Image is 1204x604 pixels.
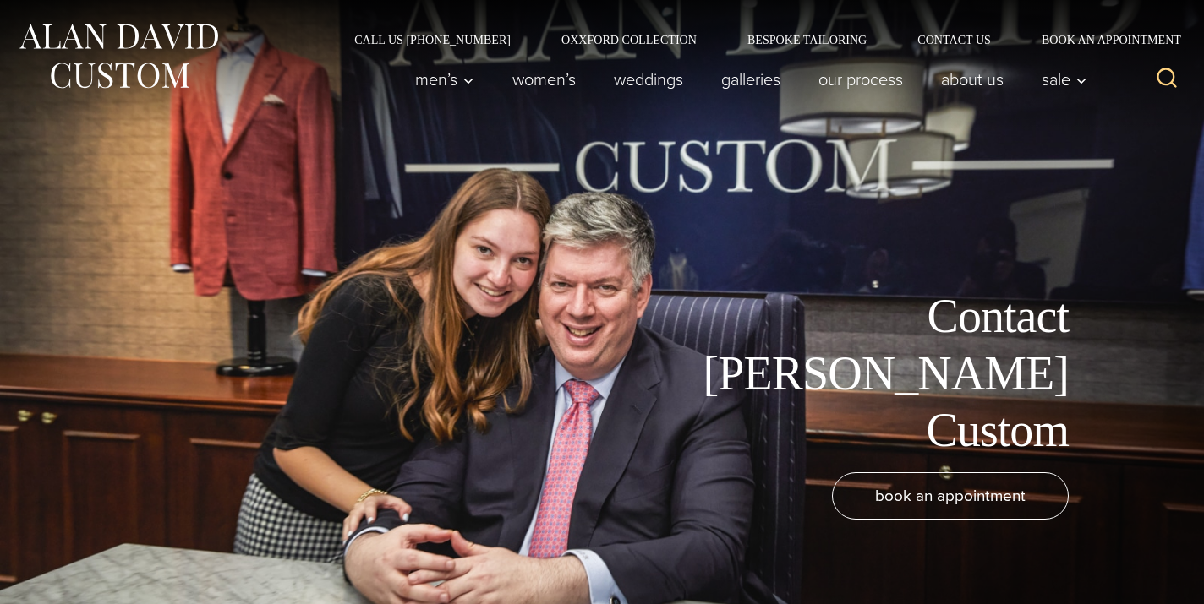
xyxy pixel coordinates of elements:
a: Book an Appointment [1016,34,1187,46]
img: Alan David Custom [17,19,220,94]
a: About Us [922,63,1023,96]
a: Women’s [494,63,595,96]
span: book an appointment [875,483,1026,508]
h1: Contact [PERSON_NAME] Custom [688,288,1069,459]
a: book an appointment [832,472,1069,520]
span: Sale [1042,71,1087,88]
a: Call Us [PHONE_NUMBER] [329,34,536,46]
a: Bespoke Tailoring [722,34,892,46]
nav: Secondary Navigation [329,34,1187,46]
span: Men’s [415,71,474,88]
a: Oxxford Collection [536,34,722,46]
a: Galleries [703,63,800,96]
nav: Primary Navigation [397,63,1097,96]
button: View Search Form [1147,59,1187,100]
a: weddings [595,63,703,96]
a: Our Process [800,63,922,96]
a: Contact Us [892,34,1016,46]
